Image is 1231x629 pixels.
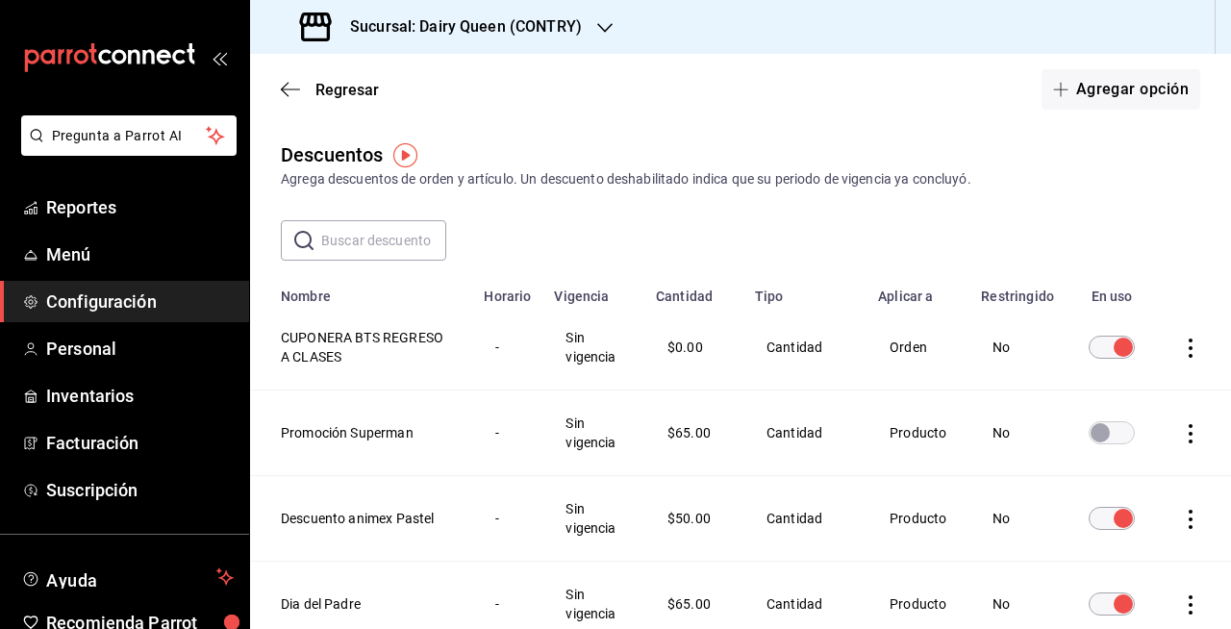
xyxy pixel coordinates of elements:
[46,194,234,220] span: Reportes
[212,50,227,65] button: open_drawer_menu
[667,596,711,612] span: $65.00
[969,476,1066,562] td: No
[472,390,542,476] td: -
[46,383,234,409] span: Inventarios
[969,276,1066,305] th: Restringido
[1042,69,1200,110] button: Agregar opción
[1181,424,1200,443] button: actions
[250,476,472,562] th: Descuento animex Pastel
[13,139,237,160] a: Pregunta a Parrot AI
[743,390,867,476] td: Cantidad
[250,305,472,390] th: CUPONERA BTS REGRESO A CLASES
[542,476,644,562] td: Sin vigencia
[46,430,234,456] span: Facturación
[281,81,379,99] button: Regresar
[542,276,644,305] th: Vigencia
[46,289,234,314] span: Configuración
[472,476,542,562] td: -
[542,390,644,476] td: Sin vigencia
[867,276,969,305] th: Aplicar a
[969,305,1066,390] td: No
[1066,276,1158,305] th: En uso
[315,81,379,99] span: Regresar
[1181,595,1200,615] button: actions
[667,425,711,440] span: $65.00
[1181,510,1200,529] button: actions
[321,221,446,260] input: Buscar descuento
[472,305,542,390] td: -
[393,143,417,167] img: Tooltip marker
[46,477,234,503] span: Suscripción
[46,241,234,267] span: Menú
[542,305,644,390] td: Sin vigencia
[743,276,867,305] th: Tipo
[667,511,711,526] span: $50.00
[867,476,969,562] td: Producto
[667,340,703,355] span: $0.00
[1181,339,1200,358] button: actions
[250,390,472,476] th: Promoción Superman
[867,305,969,390] td: Orden
[472,276,542,305] th: Horario
[52,126,207,146] span: Pregunta a Parrot AI
[644,276,743,305] th: Cantidad
[335,15,582,38] h3: Sucursal: Dairy Queen (CONTRY)
[743,476,867,562] td: Cantidad
[969,390,1066,476] td: No
[281,169,1200,189] div: Agrega descuentos de orden y artículo. Un descuento deshabilitado indica que su periodo de vigenc...
[21,115,237,156] button: Pregunta a Parrot AI
[867,390,969,476] td: Producto
[743,305,867,390] td: Cantidad
[46,566,209,589] span: Ayuda
[46,336,234,362] span: Personal
[281,140,383,169] div: Descuentos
